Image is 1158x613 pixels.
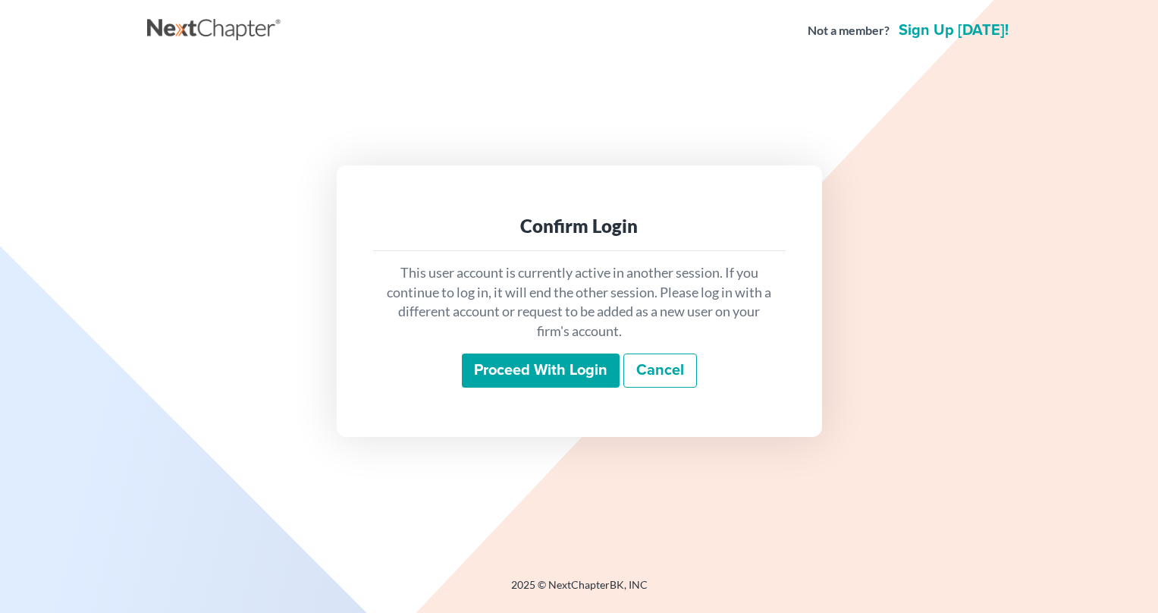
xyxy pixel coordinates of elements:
[896,23,1012,38] a: Sign up [DATE]!
[147,577,1012,605] div: 2025 © NextChapterBK, INC
[808,22,890,39] strong: Not a member?
[385,263,774,341] p: This user account is currently active in another session. If you continue to log in, it will end ...
[623,354,697,388] a: Cancel
[462,354,620,388] input: Proceed with login
[385,214,774,238] div: Confirm Login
